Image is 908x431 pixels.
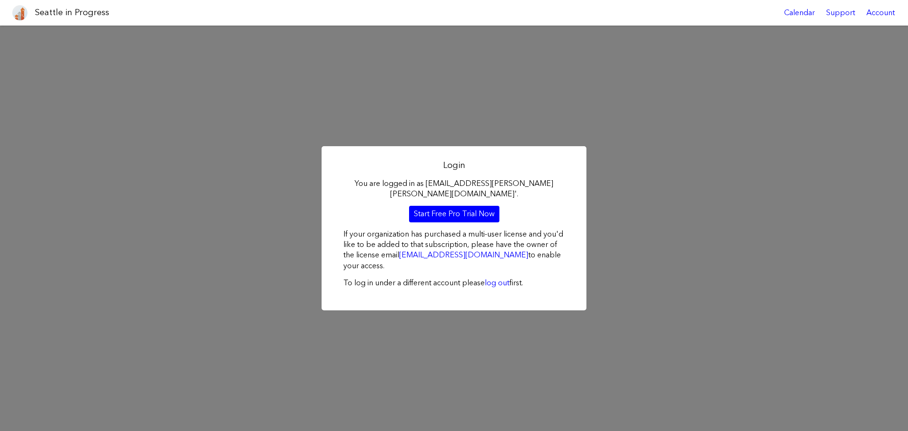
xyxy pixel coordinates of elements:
[343,159,565,171] h2: Login
[409,206,499,222] a: Start Free Pro Trial Now
[343,229,565,272] p: If your organization has purchased a multi-user license and you'd like to be added to that subscr...
[399,250,528,259] a: [EMAIL_ADDRESS][DOMAIN_NAME]
[12,5,27,20] img: favicon-96x96.png
[485,278,509,287] a: log out
[343,278,565,288] p: To log in under a different account please first.
[343,178,565,200] p: You are logged in as [EMAIL_ADDRESS][PERSON_NAME][PERSON_NAME][DOMAIN_NAME]'.
[35,7,109,18] h1: Seattle in Progress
